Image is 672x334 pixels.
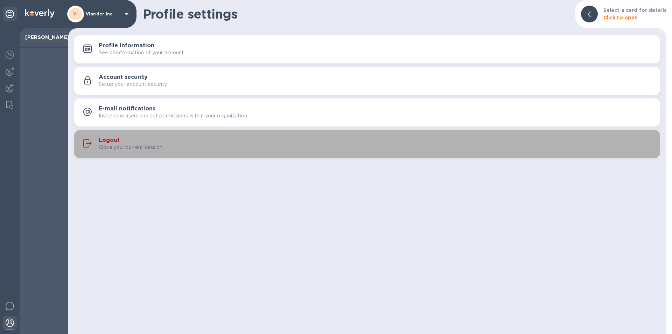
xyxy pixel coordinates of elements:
[143,7,570,21] h1: Profile settings
[603,15,638,20] b: Click to open
[6,50,14,59] img: Foreign exchange
[25,9,55,18] img: Logo
[74,98,660,127] button: E-mail notificationsInvite new users and set permissions within your organization.
[99,49,184,56] p: See all information of your account
[99,144,164,151] p: Close your current session.
[74,130,660,158] button: LogoutClose your current session.
[3,7,17,21] div: Unpin categories
[73,11,78,16] b: VI
[25,34,62,41] p: [PERSON_NAME]
[99,42,154,49] h3: Profile information
[99,137,120,144] h3: Logout
[86,12,121,16] p: Viander inc
[99,74,148,81] h3: Account security
[99,81,167,88] p: Setup your account security
[74,67,660,95] button: Account securitySetup your account security
[74,35,660,63] button: Profile informationSee all information of your account
[603,7,666,13] b: Select a card for details
[99,105,155,112] h3: E-mail notifications
[99,112,248,120] p: Invite new users and set permissions within your organization.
